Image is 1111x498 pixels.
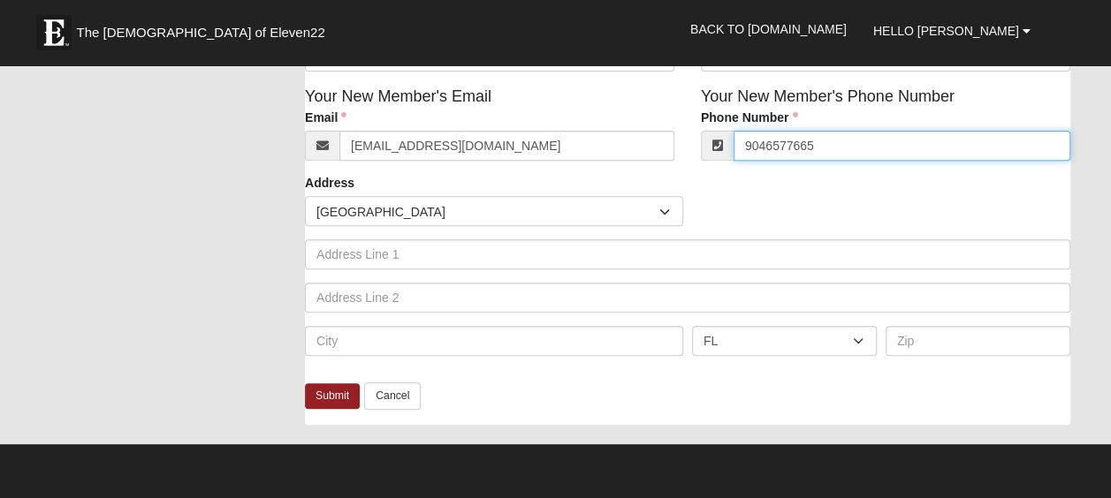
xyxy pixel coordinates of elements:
[886,326,1070,356] input: Zip
[305,239,1070,269] input: Address Line 1
[364,382,421,410] a: Cancel
[292,85,688,174] div: Your New Member's Email
[305,383,360,409] a: Submit
[76,24,324,41] span: The [DEMOGRAPHIC_DATA] of Eleven22
[316,197,659,227] span: [GEOGRAPHIC_DATA]
[36,15,72,50] img: Eleven22 logo
[677,7,860,51] a: Back to [DOMAIN_NAME]
[701,109,798,126] label: Phone Number
[873,24,1019,38] span: Hello [PERSON_NAME]
[305,283,1070,313] input: Address Line 2
[860,9,1044,53] a: Hello [PERSON_NAME]
[305,109,346,126] label: Email
[688,85,1084,174] div: Your New Member's Phone Number
[27,6,381,50] a: The [DEMOGRAPHIC_DATA] of Eleven22
[305,326,683,356] input: City
[305,174,354,192] label: Address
